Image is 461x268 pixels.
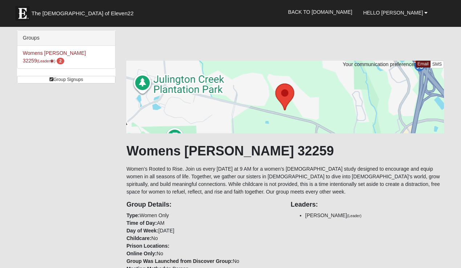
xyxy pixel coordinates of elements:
[291,201,444,209] h4: Leaders:
[363,10,423,16] span: Hello [PERSON_NAME]
[126,220,157,226] strong: Time of Day:
[126,201,280,209] h4: Group Details:
[57,58,64,64] span: number of pending members
[32,10,134,17] span: The [DEMOGRAPHIC_DATA] of Eleven22
[430,61,444,68] a: SMS
[23,50,86,64] a: Womens [PERSON_NAME] 32259(Leader) 2
[416,61,431,68] a: Email
[12,3,157,21] a: The [DEMOGRAPHIC_DATA] of Eleven22
[343,61,416,67] span: Your communication preference:
[126,212,139,218] strong: Type:
[358,4,433,22] a: Hello [PERSON_NAME]
[15,6,30,21] img: Eleven22 logo
[126,235,151,241] strong: Childcare:
[305,212,444,219] li: [PERSON_NAME]
[283,3,358,21] a: Back to [DOMAIN_NAME]
[347,214,362,218] small: (Leader)
[126,251,156,256] strong: Online Only:
[126,243,169,249] strong: Prison Locations:
[126,228,158,234] strong: Day of Week:
[126,143,444,159] h1: Womens [PERSON_NAME] 32259
[17,76,116,84] a: Group Signups
[37,59,56,63] small: (Leader )
[17,31,115,46] div: Groups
